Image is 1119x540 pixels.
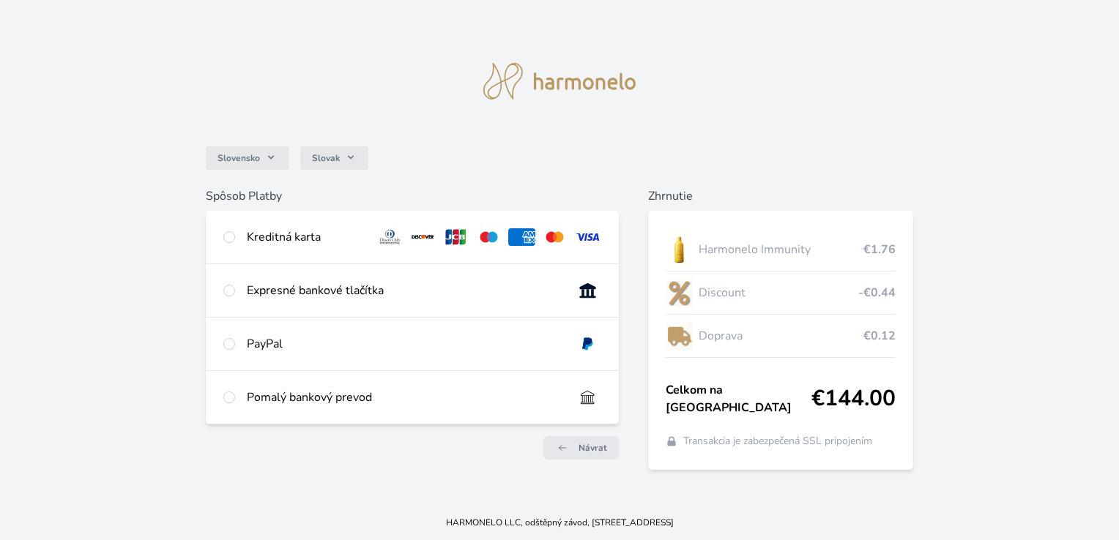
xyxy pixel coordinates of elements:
img: delivery-lo.png [666,318,694,354]
img: maestro.svg [475,228,502,246]
span: -€0.44 [858,284,896,301]
img: mc.svg [541,228,568,246]
div: Kreditná karta [247,228,365,246]
span: Transakcia je zabezpečená SSL pripojením [683,434,872,449]
button: Slovensko [206,146,289,170]
div: Pomalý bankový prevod [247,389,562,406]
span: €1.76 [863,241,896,258]
h6: Spôsob Platby [206,187,618,205]
img: amex.svg [508,228,535,246]
img: logo.svg [483,63,636,100]
a: Návrat [543,436,619,460]
img: diners.svg [376,228,404,246]
span: Návrat [579,442,607,454]
span: €144.00 [811,386,896,412]
div: Expresné bankové tlačítka [247,282,562,299]
div: PayPal [247,335,562,353]
span: Slovensko [218,152,260,164]
img: jcb.svg [442,228,469,246]
img: onlineBanking_SK.svg [574,282,601,299]
img: visa.svg [574,228,601,246]
span: Slovak [312,152,340,164]
button: Slovak [300,146,368,170]
img: discount-lo.png [666,274,694,311]
span: Doprava [699,327,863,345]
img: paypal.svg [574,335,601,353]
span: Harmonelo Immunity [699,241,863,258]
img: IMMUNITY_se_stinem_x-lo.jpg [666,231,694,268]
span: Discount [699,284,858,301]
img: bankTransfer_IBAN.svg [574,389,601,406]
img: discover.svg [409,228,436,246]
h6: Zhrnutie [648,187,913,205]
span: Celkom na [GEOGRAPHIC_DATA] [666,381,811,416]
span: €0.12 [863,327,896,345]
